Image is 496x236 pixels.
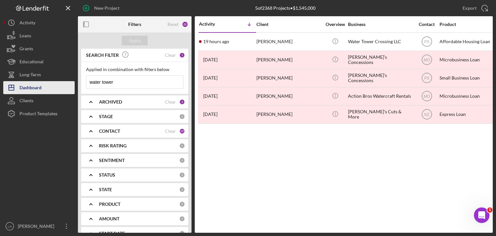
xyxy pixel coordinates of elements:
[19,81,42,96] div: Dashboard
[256,22,321,27] div: Client
[16,220,58,234] div: [PERSON_NAME]
[19,68,41,83] div: Long-Term
[8,225,12,228] text: LN
[179,201,185,207] div: 0
[99,202,120,207] b: PRODUCT
[165,129,176,134] div: Clear
[19,94,33,109] div: Clients
[3,220,75,233] button: LN[PERSON_NAME]
[474,207,490,223] iframe: Intercom live chat
[86,53,119,58] b: SEARCH FILTER
[179,157,185,163] div: 0
[19,107,57,122] div: Product Templates
[203,112,217,117] time: 2023-06-23 04:36
[424,40,429,44] text: PS
[179,187,185,193] div: 0
[179,114,185,119] div: 0
[182,21,188,28] div: 22
[348,69,413,87] div: [PERSON_NAME]’s Concessions
[94,2,119,15] div: New Project
[179,128,185,134] div: 19
[348,22,413,27] div: Business
[323,22,347,27] div: Overview
[199,21,228,27] div: Activity
[99,158,125,163] b: SENTIMENT
[19,42,33,57] div: Grants
[165,99,176,105] div: Clear
[348,51,413,68] div: [PERSON_NAME]’s Concessions
[487,207,492,213] span: 1
[3,55,75,68] button: Educational
[122,36,148,45] button: Apply
[256,106,321,123] div: [PERSON_NAME]
[415,22,439,27] div: Contact
[179,172,185,178] div: 0
[3,16,75,29] button: Activity
[3,81,75,94] button: Dashboard
[348,33,413,50] div: Water Tower Crossing LLC
[456,2,493,15] button: Export
[179,143,185,149] div: 0
[255,6,316,11] div: 5 of 2368 Projects • $1,545,000
[78,2,126,15] button: New Project
[179,99,185,105] div: 2
[256,88,321,105] div: [PERSON_NAME]
[99,216,119,221] b: AMOUNT
[19,16,35,31] div: Activity
[256,51,321,68] div: [PERSON_NAME]
[179,216,185,222] div: 0
[99,99,122,105] b: ARCHIVED
[348,88,413,105] div: Action Bros Watercraft Rentals
[86,67,183,72] div: Applied in combination with filters below
[165,53,176,58] div: Clear
[203,93,217,99] time: 2024-05-21 01:22
[99,129,120,134] b: CONTACT
[3,42,75,55] button: Grants
[256,69,321,87] div: [PERSON_NAME]
[129,36,141,45] div: Apply
[19,29,31,44] div: Loans
[424,76,429,81] text: PS
[203,57,217,62] time: 2025-05-09 09:13
[128,22,141,27] b: Filters
[3,68,75,81] button: Long-Term
[424,112,429,117] text: NZ
[167,22,179,27] div: Reset
[179,52,185,58] div: 1
[3,94,75,107] button: Clients
[99,231,125,236] b: START DATE
[19,55,43,70] div: Educational
[3,29,75,42] button: Loans
[99,114,113,119] b: STAGE
[463,2,477,15] div: Export
[203,39,229,44] time: 2025-08-19 20:25
[203,75,217,81] time: 2024-08-08 14:51
[3,107,75,120] button: Product Templates
[256,33,321,50] div: [PERSON_NAME]
[424,58,430,62] text: MO
[99,172,115,178] b: STATUS
[99,143,127,148] b: RISK RATING
[424,94,430,99] text: MO
[348,106,413,123] div: [PERSON_NAME]'s Cuts & More
[99,187,112,192] b: STATE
